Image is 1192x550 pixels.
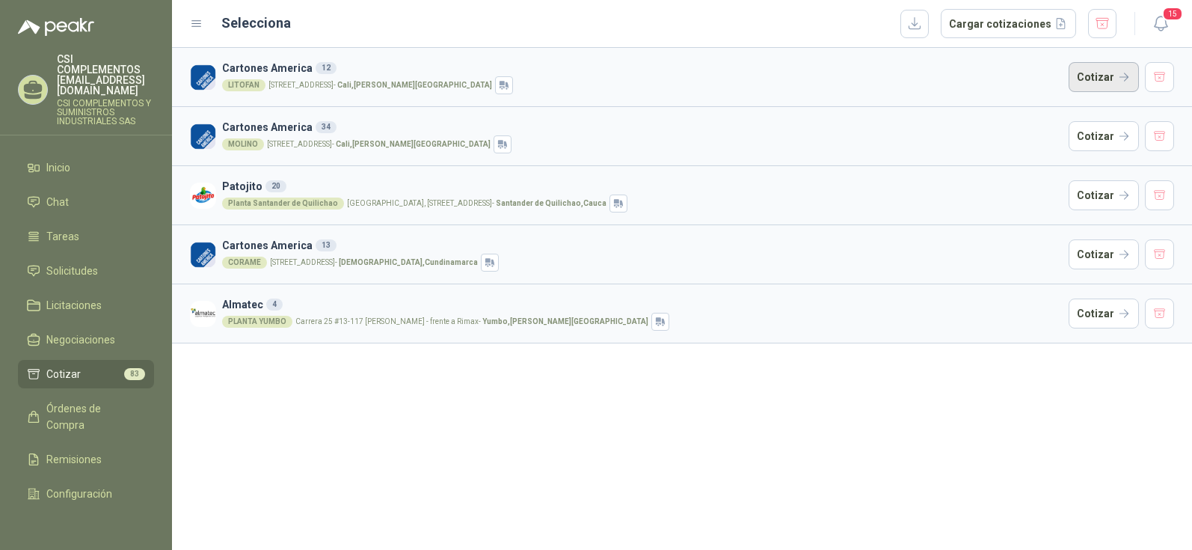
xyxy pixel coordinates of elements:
[316,239,337,251] div: 13
[222,237,1063,254] h3: Cartones America
[46,159,70,176] span: Inicio
[295,318,648,326] p: Carrera 25 #13-117 [PERSON_NAME] - frente a Rimax -
[18,257,154,285] a: Solicitudes
[46,194,69,210] span: Chat
[265,180,286,192] div: 20
[222,257,267,269] div: CORAME
[337,81,492,89] strong: Cali , [PERSON_NAME][GEOGRAPHIC_DATA]
[18,222,154,251] a: Tareas
[339,258,478,266] strong: [DEMOGRAPHIC_DATA] , Cundinamarca
[18,480,154,508] a: Configuración
[1069,299,1139,329] button: Cotizar
[46,263,98,279] span: Solicitudes
[190,301,216,327] img: Company Logo
[190,123,216,150] img: Company Logo
[46,366,81,382] span: Cotizar
[1069,180,1139,210] button: Cotizar
[222,198,344,210] div: Planta Santander de Quilichao
[1069,239,1139,269] button: Cotizar
[190,64,216,91] img: Company Logo
[18,291,154,320] a: Licitaciones
[1069,62,1139,92] button: Cotizar
[941,9,1076,39] button: Cargar cotizaciones
[222,138,264,150] div: MOLINO
[18,18,94,36] img: Logo peakr
[336,140,491,148] strong: Cali , [PERSON_NAME][GEOGRAPHIC_DATA]
[267,141,491,148] p: [STREET_ADDRESS] -
[57,54,154,96] p: CSI COMPLEMENTOS [EMAIL_ADDRESS][DOMAIN_NAME]
[46,228,79,245] span: Tareas
[1162,7,1183,21] span: 15
[46,297,102,314] span: Licitaciones
[18,153,154,182] a: Inicio
[46,486,112,502] span: Configuración
[221,13,291,34] h2: Selecciona
[222,119,1063,135] h3: Cartones America
[496,199,606,207] strong: Santander de Quilichao , Cauca
[18,360,154,388] a: Cotizar83
[190,183,216,209] img: Company Logo
[222,60,1063,76] h3: Cartones America
[46,331,115,348] span: Negociaciones
[316,62,337,74] div: 12
[222,79,265,91] div: LITOFAN
[347,200,606,207] p: [GEOGRAPHIC_DATA], [STREET_ADDRESS] -
[18,326,154,354] a: Negociaciones
[18,188,154,216] a: Chat
[18,445,154,474] a: Remisiones
[46,400,140,433] span: Órdenes de Compra
[124,368,145,380] span: 83
[316,121,337,133] div: 34
[270,259,478,266] p: [STREET_ADDRESS] -
[1069,121,1139,151] button: Cotizar
[266,299,283,311] div: 4
[1147,10,1174,37] button: 15
[222,296,1063,313] h3: Almatec
[222,178,1063,195] h3: Patojito
[268,82,492,89] p: [STREET_ADDRESS] -
[190,242,216,268] img: Company Logo
[57,99,154,126] p: CSI COMPLEMENTOS Y SUMINISTROS INDUSTRIALES SAS
[222,316,292,328] div: PLANTA YUMBO
[482,317,648,326] strong: Yumbo , [PERSON_NAME][GEOGRAPHIC_DATA]
[46,451,102,468] span: Remisiones
[18,394,154,439] a: Órdenes de Compra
